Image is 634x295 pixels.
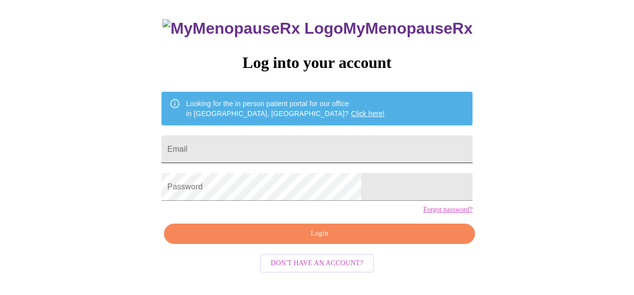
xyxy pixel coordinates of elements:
img: MyMenopauseRx Logo [162,19,343,38]
span: Login [175,228,464,240]
a: Don't have an account? [258,258,377,266]
button: Don't have an account? [260,254,374,273]
a: Forgot password? [423,206,473,214]
button: Login [164,224,475,244]
h3: Log into your account [161,54,473,72]
span: Don't have an account? [271,257,364,270]
div: Looking for the in person patient portal for our office in [GEOGRAPHIC_DATA], [GEOGRAPHIC_DATA]? [186,95,385,122]
h3: MyMenopauseRx [162,19,473,38]
a: Click here! [351,110,385,118]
